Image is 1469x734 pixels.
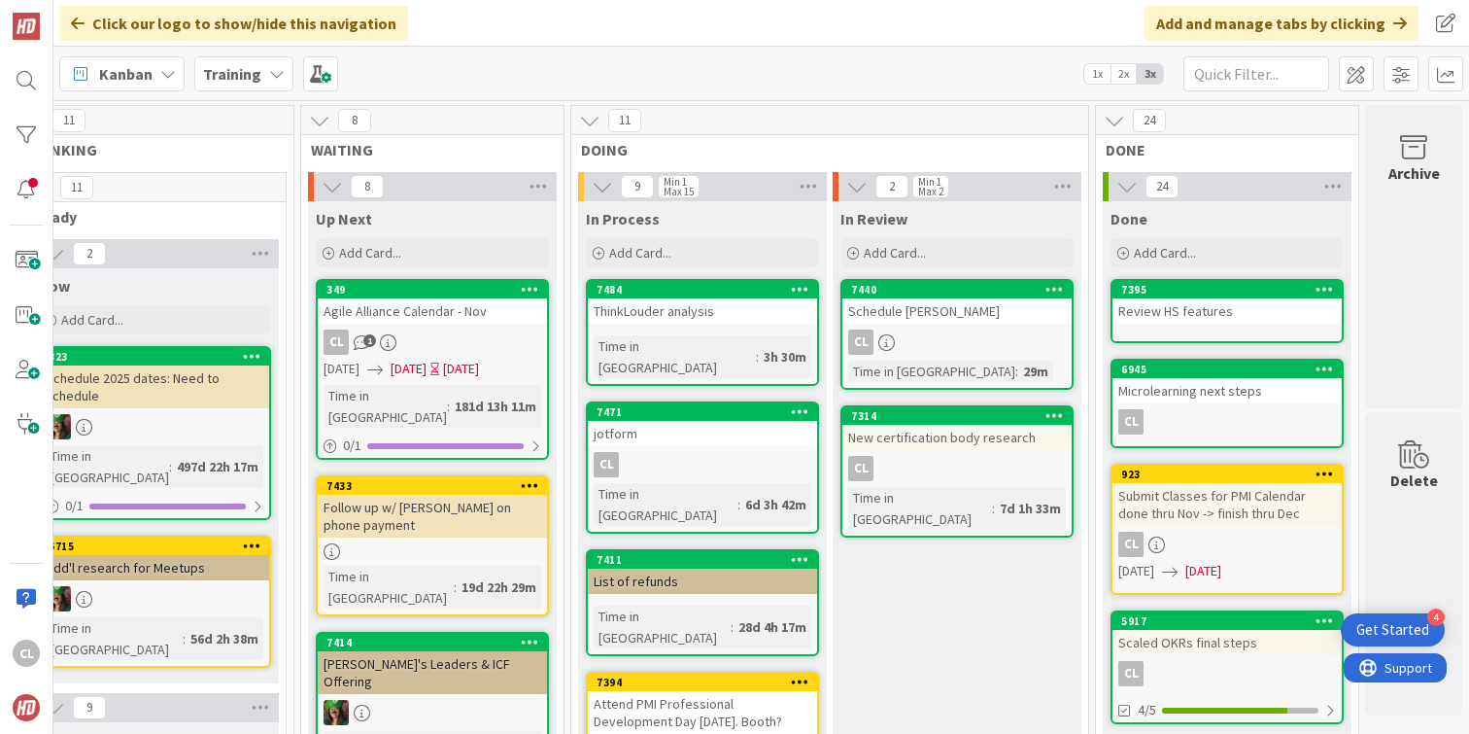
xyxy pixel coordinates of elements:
[588,403,817,446] div: 7471jotform
[40,538,269,555] div: 6715
[1015,361,1018,382] span: :
[73,242,106,265] span: 2
[1427,609,1445,626] div: 4
[1112,409,1342,435] div: CL
[443,359,479,379] div: [DATE]
[842,425,1072,450] div: New certification body research
[1112,466,1342,483] div: 923
[41,3,88,26] span: Support
[1118,409,1144,435] div: CL
[46,586,71,612] img: SL
[842,456,1072,481] div: CL
[40,555,269,580] div: Add'l research for Meetups
[1112,298,1342,324] div: Review HS features
[848,330,873,355] div: CL
[1110,279,1344,343] a: 7395Review HS features
[38,346,271,520] a: 323Schedule 2025 dates: Need to scheduleSLTime in [GEOGRAPHIC_DATA]:497d 22h 17m0/1
[1112,361,1342,378] div: 6945
[848,361,1015,382] div: Time in [GEOGRAPHIC_DATA]
[995,498,1066,519] div: 7d 1h 33m
[38,536,271,668] a: 6715Add'l research for MeetupsSLTime in [GEOGRAPHIC_DATA]:56d 2h 38m
[1112,612,1342,630] div: 5917
[318,434,547,458] div: 0/1
[186,628,263,649] div: 56d 2h 38m
[46,414,71,439] img: SL
[842,281,1072,324] div: 7440Schedule [PERSON_NAME]
[842,330,1072,355] div: CL
[318,634,547,651] div: 7414
[1112,612,1342,655] div: 5917Scaled OKRs final steps
[38,276,70,296] span: Now
[1112,483,1342,526] div: Submit Classes for PMI Calendar done thru Nov -> finish thru Dec
[13,640,40,667] div: CL
[594,483,737,526] div: Time in [GEOGRAPHIC_DATA]
[1118,561,1154,581] span: [DATE]
[1112,378,1342,403] div: Microlearning next steps
[588,569,817,594] div: List of refunds
[324,330,349,355] div: CL
[59,6,408,41] div: Click our logo to show/hide this navigation
[756,346,759,367] span: :
[33,207,261,227] span: Ready
[842,298,1072,324] div: Schedule [PERSON_NAME]
[588,674,817,734] div: 7394Attend PMI Professional Development Day [DATE]. Booth?
[1145,175,1179,198] span: 24
[664,187,694,196] div: Max 15
[1110,64,1137,84] span: 2x
[594,606,731,648] div: Time in [GEOGRAPHIC_DATA]
[318,281,547,324] div: 349Agile Alliance Calendar - Nov
[40,348,269,408] div: 323Schedule 2025 dates: Need to schedule
[203,64,261,84] b: Training
[594,335,756,378] div: Time in [GEOGRAPHIC_DATA]
[664,177,687,187] div: Min 1
[46,445,169,488] div: Time in [GEOGRAPHIC_DATA]
[1121,614,1342,628] div: 5917
[1121,283,1342,297] div: 7395
[1118,532,1144,557] div: CL
[581,140,1064,159] span: DOING
[1110,209,1147,228] span: Done
[169,456,172,477] span: :
[316,209,372,228] span: Up Next
[183,628,186,649] span: :
[318,477,547,495] div: 7433
[588,452,817,477] div: CL
[588,691,817,734] div: Attend PMI Professional Development Day [DATE]. Booth?
[318,298,547,324] div: Agile Alliance Calendar - Nov
[842,407,1072,450] div: 7314New certification body research
[848,487,992,530] div: Time in [GEOGRAPHIC_DATA]
[318,651,547,694] div: [PERSON_NAME]'s Leaders & ICF Offering
[588,674,817,691] div: 7394
[99,62,153,86] span: Kanban
[734,616,811,638] div: 28d 4h 17m
[597,283,817,297] div: 7484
[318,700,547,725] div: SL
[875,175,908,198] span: 2
[40,414,269,439] div: SL
[588,298,817,324] div: ThinkLouder analysis
[597,553,817,567] div: 7411
[318,634,547,694] div: 7414[PERSON_NAME]'s Leaders & ICF Offering
[740,494,811,515] div: 6d 3h 42m
[1183,56,1329,91] input: Quick Filter...
[597,676,817,689] div: 7394
[339,244,401,262] span: Add Card...
[586,549,819,656] a: 7411List of refundsTime in [GEOGRAPHIC_DATA]:28d 4h 17m
[594,452,619,477] div: CL
[588,421,817,446] div: jotform
[1388,161,1440,185] div: Archive
[1106,140,1334,159] span: DONE
[324,359,359,379] span: [DATE]
[318,281,547,298] div: 349
[311,140,539,159] span: WAITING
[457,577,541,598] div: 19d 22h 29m
[25,140,269,159] span: THINKING
[588,403,817,421] div: 7471
[326,636,547,649] div: 7414
[60,176,93,199] span: 11
[13,694,40,721] img: avatar
[1112,466,1342,526] div: 923Submit Classes for PMI Calendar done thru Nov -> finish thru Dec
[842,281,1072,298] div: 7440
[864,244,926,262] span: Add Card...
[992,498,995,519] span: :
